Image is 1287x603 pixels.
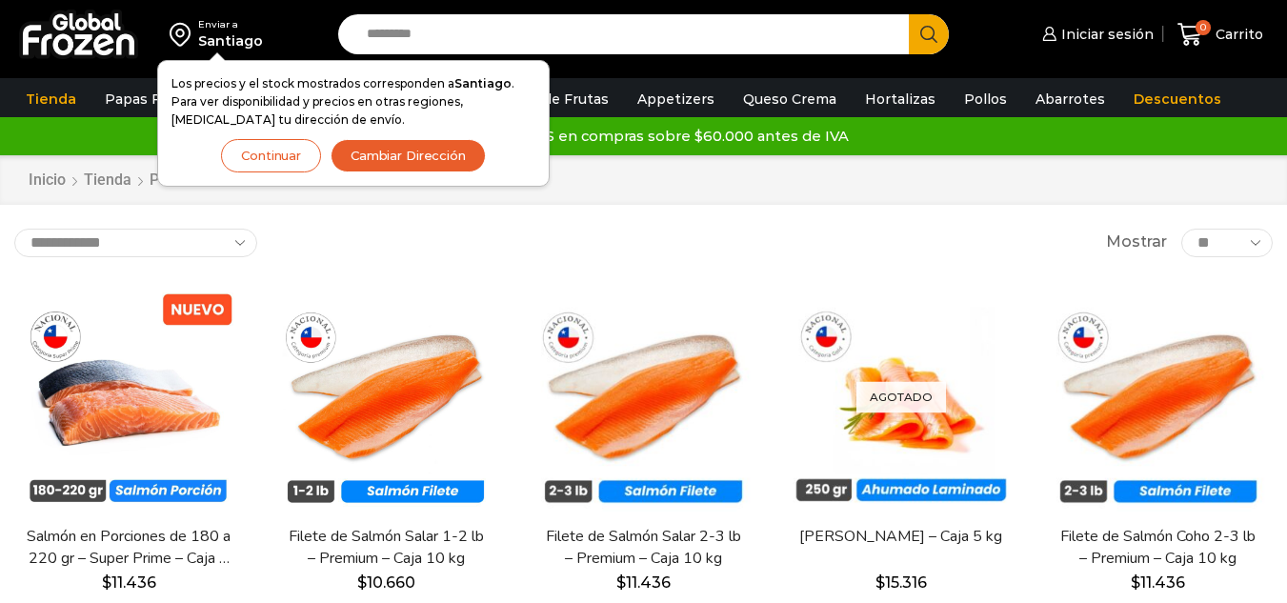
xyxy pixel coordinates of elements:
[875,573,885,592] span: $
[1056,25,1154,44] span: Iniciar sesión
[1026,81,1115,117] a: Abarrotes
[1124,81,1231,117] a: Descuentos
[16,81,86,117] a: Tienda
[95,81,201,117] a: Papas Fritas
[149,170,297,191] a: Pescados y Mariscos
[1131,573,1185,592] bdi: 11.436
[1106,231,1167,253] span: Mostrar
[283,526,489,570] a: Filete de Salmón Salar 1-2 lb – Premium – Caja 10 kg
[855,81,945,117] a: Hortalizas
[875,573,927,592] bdi: 15.316
[1196,20,1211,35] span: 0
[734,81,846,117] a: Queso Crema
[28,170,366,191] nav: Breadcrumb
[1211,25,1263,44] span: Carrito
[102,573,111,592] span: $
[171,74,535,130] p: Los precios y el stock mostrados corresponden a . Para ver disponibilidad y precios en otras regi...
[1037,15,1154,53] a: Iniciar sesión
[1173,12,1268,57] a: 0 Carrito
[331,139,486,172] button: Cambiar Dirección
[170,18,198,50] img: address-field-icon.svg
[540,526,746,570] a: Filete de Salmón Salar 2-3 lb – Premium – Caja 10 kg
[28,170,67,191] a: Inicio
[454,76,512,90] strong: Santiago
[798,526,1004,548] a: [PERSON_NAME] – Caja 5 kg
[198,18,263,31] div: Enviar a
[1131,573,1140,592] span: $
[14,229,257,257] select: Pedido de la tienda
[198,31,263,50] div: Santiago
[1056,526,1261,570] a: Filete de Salmón Coho 2-3 lb – Premium – Caja 10 kg
[357,573,367,592] span: $
[628,81,724,117] a: Appetizers
[357,573,415,592] bdi: 10.660
[83,170,132,191] a: Tienda
[490,81,618,117] a: Pulpa de Frutas
[955,81,1016,117] a: Pollos
[221,139,321,172] button: Continuar
[856,381,946,412] p: Agotado
[616,573,671,592] bdi: 11.436
[616,573,626,592] span: $
[102,573,156,592] bdi: 11.436
[909,14,949,54] button: Search button
[26,526,231,570] a: Salmón en Porciones de 180 a 220 gr – Super Prime – Caja 5 kg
